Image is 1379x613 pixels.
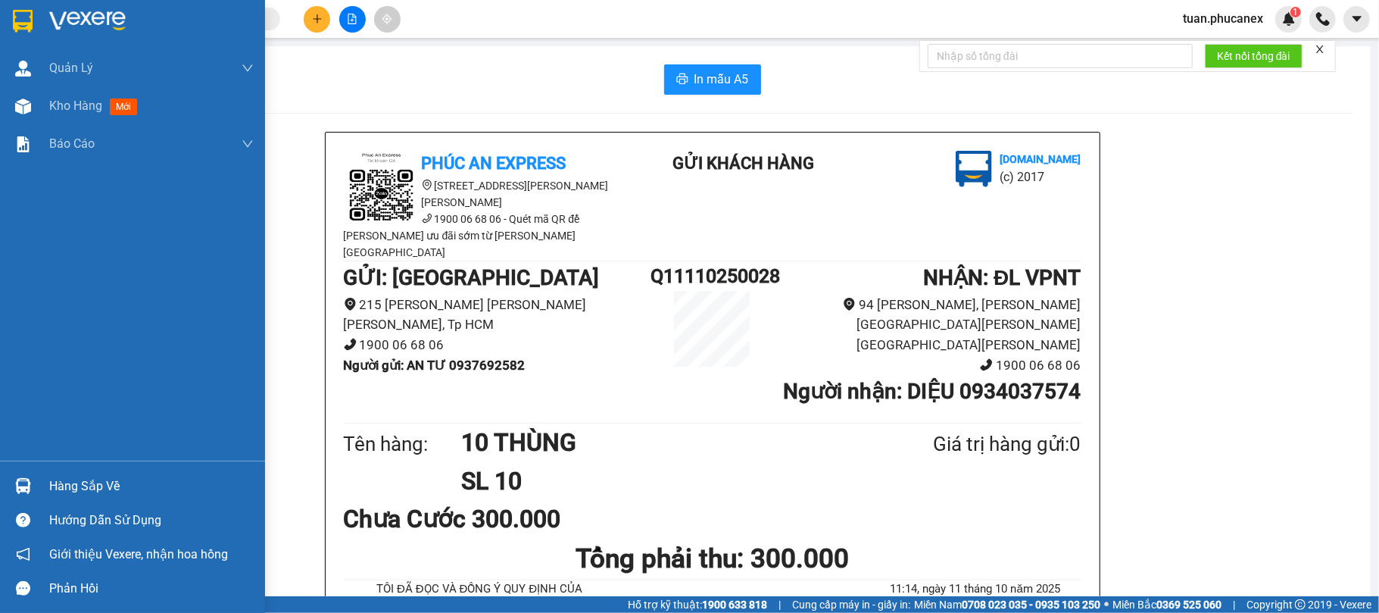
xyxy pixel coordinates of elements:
[1104,602,1109,608] span: ⚪️
[49,475,254,498] div: Hàng sắp về
[860,429,1081,460] div: Giá trị hàng gửi: 0
[347,14,357,24] span: file-add
[676,73,688,87] span: printer
[422,180,432,190] span: environment
[13,10,33,33] img: logo-vxr
[19,19,95,95] img: logo.jpg
[382,14,392,24] span: aim
[344,358,526,373] b: Người gửi : AN TƯ 0937692582
[344,429,462,460] div: Tên hàng:
[127,58,208,70] b: [DOMAIN_NAME]
[164,19,201,55] img: logo.jpg
[1000,153,1081,165] b: [DOMAIN_NAME]
[374,6,401,33] button: aim
[344,335,651,355] li: 1900 06 68 06
[1295,599,1306,610] span: copyright
[49,58,93,77] span: Quản Lý
[344,538,1081,580] h1: Tổng phải thu: 300.000
[1290,7,1301,17] sup: 1
[783,379,1081,404] b: Người nhận : DIỆU 0934037574
[792,596,910,613] span: Cung cấp máy in - giấy in:
[461,462,860,500] h1: SL 10
[16,547,30,561] span: notification
[344,211,616,261] li: 1900 06 68 06 - Quét mã QR để [PERSON_NAME] ưu đãi sớm từ [PERSON_NAME][GEOGRAPHIC_DATA]
[1282,12,1296,26] img: icon-new-feature
[928,44,1193,68] input: Nhập số tổng đài
[344,298,357,311] span: environment
[664,64,761,95] button: printerIn mẫu A5
[16,513,30,527] span: question-circle
[461,424,860,461] h1: 10 THÙNG
[16,581,30,596] span: message
[344,265,600,290] b: GỬI : [GEOGRAPHIC_DATA]
[344,295,651,335] li: 215 [PERSON_NAME] [PERSON_NAME] [PERSON_NAME], Tp HCM
[49,509,254,532] div: Hướng dẫn sử dụng
[694,70,749,89] span: In mẫu A5
[49,545,228,564] span: Giới thiệu Vexere, nhận hoa hồng
[1343,6,1370,33] button: caret-down
[1000,167,1081,186] li: (c) 2017
[1217,48,1290,64] span: Kết nối tổng đài
[1293,7,1298,17] span: 1
[15,61,31,77] img: warehouse-icon
[914,596,1100,613] span: Miền Nam
[49,134,95,153] span: Báo cáo
[422,213,432,224] span: phone
[344,177,616,211] li: [STREET_ADDRESS][PERSON_NAME][PERSON_NAME]
[1112,596,1221,613] span: Miền Bắc
[127,72,208,91] li: (c) 2017
[778,596,781,613] span: |
[774,355,1081,376] li: 1900 06 68 06
[774,295,1081,355] li: 94 [PERSON_NAME], [PERSON_NAME][GEOGRAPHIC_DATA][PERSON_NAME][GEOGRAPHIC_DATA][PERSON_NAME]
[869,580,1081,599] li: 11:14, ngày 11 tháng 10 năm 2025
[1205,44,1303,68] button: Kết nối tổng đài
[1156,599,1221,611] strong: 0369 525 060
[962,599,1100,611] strong: 0708 023 035 - 0935 103 250
[422,154,566,173] b: Phúc An Express
[1315,44,1325,55] span: close
[702,599,767,611] strong: 1900 633 818
[93,22,150,93] b: Gửi khách hàng
[1316,12,1330,26] img: phone-icon
[956,151,992,187] img: logo.jpg
[344,338,357,351] span: phone
[339,6,366,33] button: file-add
[628,596,767,613] span: Hỗ trợ kỹ thuật:
[312,14,323,24] span: plus
[651,261,773,291] h1: Q11110250028
[242,138,254,150] span: down
[19,98,79,195] b: Phúc An Express
[980,358,993,371] span: phone
[344,500,587,538] div: Chưa Cước 300.000
[304,6,330,33] button: plus
[49,577,254,600] div: Phản hồi
[242,62,254,74] span: down
[1171,9,1275,28] span: tuan.phucanex
[843,298,856,311] span: environment
[15,478,31,494] img: warehouse-icon
[110,99,137,115] span: mới
[15,136,31,152] img: solution-icon
[923,265,1081,290] b: NHẬN : ĐL VPNT
[1233,596,1235,613] span: |
[15,99,31,114] img: warehouse-icon
[344,151,420,227] img: logo.jpg
[49,99,102,113] span: Kho hàng
[672,154,814,173] b: Gửi khách hàng
[1350,12,1364,26] span: caret-down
